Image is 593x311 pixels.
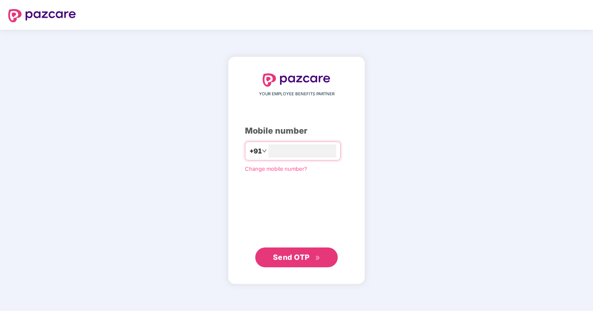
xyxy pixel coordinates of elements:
[245,125,348,137] div: Mobile number
[8,9,76,22] img: logo
[245,165,307,172] a: Change mobile number?
[263,73,330,87] img: logo
[249,146,262,156] span: +91
[259,91,334,97] span: YOUR EMPLOYEE BENEFITS PARTNER
[255,247,338,267] button: Send OTPdouble-right
[273,253,310,262] span: Send OTP
[262,148,267,153] span: down
[315,255,320,261] span: double-right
